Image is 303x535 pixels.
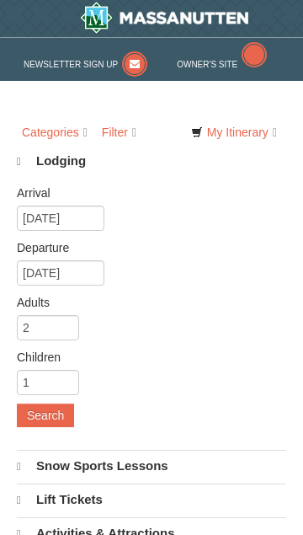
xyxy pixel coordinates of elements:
[80,2,249,34] img: Massanutten Resort Logo
[24,60,147,69] a: Newsletter Sign Up
[17,404,74,427] button: Search
[24,60,118,69] span: Newsletter Sign Up
[17,484,286,516] a: Lift Tickets
[17,146,286,177] a: Lodging
[17,185,274,201] label: Arrival
[25,2,303,34] a: Massanutten Resort
[17,239,274,256] label: Departure
[17,450,286,482] a: Snow Sports Lessons
[186,119,282,146] a: My Itinerary
[177,60,267,69] a: Owner's Site
[177,60,237,69] span: Owner's Site
[17,349,274,366] label: Children
[17,294,274,311] label: Adults
[97,119,141,146] a: Filter
[17,119,93,146] a: Categories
